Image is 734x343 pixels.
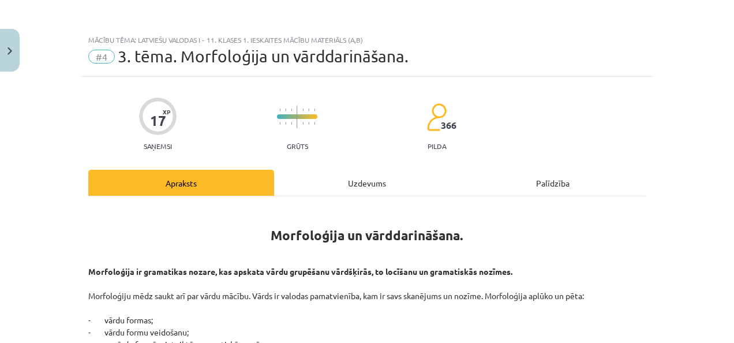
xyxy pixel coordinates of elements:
[285,122,286,125] img: icon-short-line-57e1e144782c952c97e751825c79c345078a6d821885a25fce030b3d8c18986b.svg
[118,47,409,66] span: 3. tēma. Morfoloģija un vārddarināšana.
[279,122,280,125] img: icon-short-line-57e1e144782c952c97e751825c79c345078a6d821885a25fce030b3d8c18986b.svg
[163,109,170,115] span: XP
[88,266,512,277] strong: Morfoloģija ir gramatikas nozare, kas apskata vārdu grupēšanu vārdšķirās, to locīšanu un gramatis...
[441,120,456,131] span: 366
[291,122,292,125] img: icon-short-line-57e1e144782c952c97e751825c79c345078a6d821885a25fce030b3d8c18986b.svg
[88,50,115,64] span: #4
[8,47,12,55] img: icon-close-lesson-0947bae3869378f0d4975bcd49f059093ad1ed9edebbc8119c70593378902aed.svg
[302,109,304,111] img: icon-short-line-57e1e144782c952c97e751825c79c345078a6d821885a25fce030b3d8c18986b.svg
[428,142,446,150] p: pilda
[297,106,298,128] img: icon-long-line-d9ea69661e0d244f92f715978eff75569469978d946b2353a9bb055b3ed8787d.svg
[285,109,286,111] img: icon-short-line-57e1e144782c952c97e751825c79c345078a6d821885a25fce030b3d8c18986b.svg
[302,122,304,125] img: icon-short-line-57e1e144782c952c97e751825c79c345078a6d821885a25fce030b3d8c18986b.svg
[150,113,166,129] div: 17
[287,142,308,150] p: Grūts
[314,122,315,125] img: icon-short-line-57e1e144782c952c97e751825c79c345078a6d821885a25fce030b3d8c18986b.svg
[291,109,292,111] img: icon-short-line-57e1e144782c952c97e751825c79c345078a6d821885a25fce030b3d8c18986b.svg
[274,170,460,196] div: Uzdevums
[308,109,309,111] img: icon-short-line-57e1e144782c952c97e751825c79c345078a6d821885a25fce030b3d8c18986b.svg
[271,227,463,244] b: Morfoloģija un vārddarināšana.
[88,36,646,44] div: Mācību tēma: Latviešu valodas i - 11. klases 1. ieskaites mācību materiāls (a,b)
[314,109,315,111] img: icon-short-line-57e1e144782c952c97e751825c79c345078a6d821885a25fce030b3d8c18986b.svg
[88,170,274,196] div: Apraksts
[426,103,447,132] img: students-c634bb4e5e11cddfef0936a35e636f08e4e9abd3cc4e673bd6f9a4125e45ecb1.svg
[308,122,309,125] img: icon-short-line-57e1e144782c952c97e751825c79c345078a6d821885a25fce030b3d8c18986b.svg
[279,109,280,111] img: icon-short-line-57e1e144782c952c97e751825c79c345078a6d821885a25fce030b3d8c18986b.svg
[460,170,646,196] div: Palīdzība
[139,142,177,150] p: Saņemsi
